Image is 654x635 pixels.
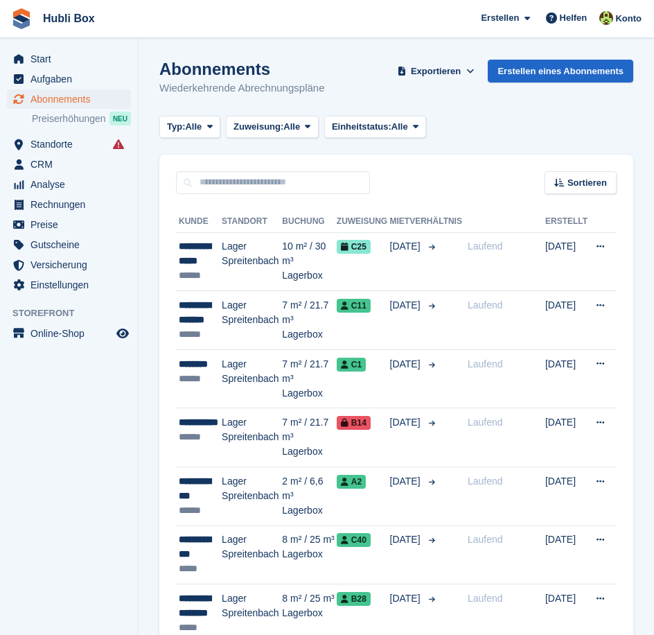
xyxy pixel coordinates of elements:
[488,60,633,82] a: Erstellen eines Abonnements
[391,120,408,134] span: Alle
[7,175,131,194] a: menu
[282,408,337,467] td: 7 m² / 21.7 m³ Lagerbox
[30,255,114,275] span: Versicherung
[567,176,607,190] span: Sortieren
[7,155,131,174] a: menu
[222,467,282,526] td: Lager Spreitenbach
[222,211,282,233] th: Standort
[32,112,106,125] span: Preiserhöhungen
[185,120,202,134] span: Alle
[390,532,423,547] span: [DATE]
[390,415,423,430] span: [DATE]
[468,534,503,545] span: Laufend
[390,298,423,313] span: [DATE]
[545,467,587,526] td: [DATE]
[337,299,371,313] span: C11
[545,349,587,408] td: [DATE]
[7,89,131,109] a: menu
[337,533,371,547] span: C40
[113,139,124,150] i: Es sind Fehler bei der Synchronisierung von Smart-Einträgen aufgetreten
[468,476,503,487] span: Laufend
[7,275,131,295] a: menu
[167,120,185,134] span: Typ:
[11,8,32,29] img: stora-icon-8386f47178a22dfd0bd8f6a31ec36ba5ce8667c1dd55bd0f319d3a0aa187defe.svg
[30,134,114,154] span: Standorte
[7,235,131,254] a: menu
[283,120,300,134] span: Alle
[30,324,114,343] span: Online-Shop
[282,232,337,291] td: 10 m² / 30 m³ Lagerbox
[176,211,222,233] th: Kunde
[545,232,587,291] td: [DATE]
[30,155,114,174] span: CRM
[411,64,461,78] span: Exportieren
[30,49,114,69] span: Start
[7,49,131,69] a: menu
[615,12,642,26] span: Konto
[545,408,587,467] td: [DATE]
[468,358,503,369] span: Laufend
[337,358,366,372] span: C1
[395,60,477,82] button: Exportieren
[337,592,371,606] span: B28
[545,211,587,233] th: Erstellt
[468,593,503,604] span: Laufend
[390,357,423,372] span: [DATE]
[30,275,114,295] span: Einstellungen
[337,211,390,233] th: Zuweisung
[282,467,337,526] td: 2 m² / 6,6 m³ Lagerbox
[7,134,131,154] a: menu
[7,255,131,275] a: menu
[7,215,131,234] a: menu
[337,475,366,489] span: A2
[390,474,423,489] span: [DATE]
[233,120,283,134] span: Zuweisung:
[337,240,371,254] span: C25
[481,11,519,25] span: Erstellen
[282,525,337,584] td: 8 m² / 25 m³ Lagerbox
[545,291,587,350] td: [DATE]
[30,215,114,234] span: Preise
[159,80,325,96] p: Wiederkehrende Abrechnungspläne
[282,291,337,350] td: 7 m² / 21.7 m³ Lagerbox
[390,211,462,233] th: Mietverhältnis
[114,325,131,342] a: Vorschau-Shop
[30,89,114,109] span: Abonnements
[332,120,391,134] span: Einheitstatus:
[222,525,282,584] td: Lager Spreitenbach
[226,116,319,139] button: Zuweisung: Alle
[32,111,131,126] a: Preiserhöhungen NEU
[7,195,131,214] a: menu
[30,69,114,89] span: Aufgaben
[159,116,220,139] button: Typ: Alle
[159,60,325,78] h1: Abonnements
[30,195,114,214] span: Rechnungen
[282,349,337,408] td: 7 m² / 21.7 m³ Lagerbox
[30,235,114,254] span: Gutscheine
[222,408,282,467] td: Lager Spreitenbach
[337,416,371,430] span: B14
[12,306,138,320] span: Storefront
[109,112,131,125] div: NEU
[390,239,423,254] span: [DATE]
[282,211,337,233] th: Buchung
[468,299,503,311] span: Laufend
[222,232,282,291] td: Lager Spreitenbach
[390,591,423,606] span: [DATE]
[599,11,613,25] img: Luca Space4you
[30,175,114,194] span: Analyse
[37,7,100,30] a: Hubli Box
[545,525,587,584] td: [DATE]
[7,69,131,89] a: menu
[468,241,503,252] span: Laufend
[560,11,587,25] span: Helfen
[222,291,282,350] td: Lager Spreitenbach
[222,349,282,408] td: Lager Spreitenbach
[7,324,131,343] a: Speisekarte
[324,116,427,139] button: Einheitstatus: Alle
[468,417,503,428] span: Laufend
